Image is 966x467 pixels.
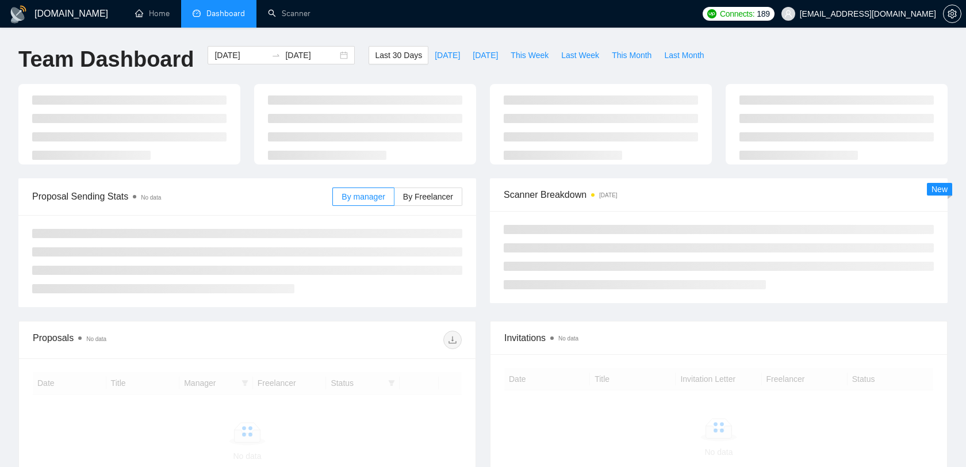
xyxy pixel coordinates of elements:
[428,46,466,64] button: [DATE]
[375,49,422,62] span: Last 30 Days
[271,51,281,60] span: swap-right
[599,192,617,198] time: [DATE]
[214,49,267,62] input: Start date
[658,46,710,64] button: Last Month
[931,185,948,194] span: New
[86,336,106,342] span: No data
[720,7,754,20] span: Connects:
[369,46,428,64] button: Last 30 Days
[504,46,555,64] button: This Week
[944,9,961,18] span: setting
[9,5,28,24] img: logo
[504,331,933,345] span: Invitations
[664,49,704,62] span: Last Month
[561,49,599,62] span: Last Week
[473,49,498,62] span: [DATE]
[784,10,792,18] span: user
[605,46,658,64] button: This Month
[268,9,310,18] a: searchScanner
[342,192,385,201] span: By manager
[612,49,651,62] span: This Month
[193,9,201,17] span: dashboard
[141,194,161,201] span: No data
[18,46,194,73] h1: Team Dashboard
[435,49,460,62] span: [DATE]
[32,189,332,204] span: Proposal Sending Stats
[285,49,338,62] input: End date
[403,192,453,201] span: By Freelancer
[707,9,716,18] img: upwork-logo.png
[271,51,281,60] span: to
[206,9,245,18] span: Dashboard
[135,9,170,18] a: homeHome
[558,335,578,342] span: No data
[943,9,961,18] a: setting
[555,46,605,64] button: Last Week
[943,5,961,23] button: setting
[466,46,504,64] button: [DATE]
[511,49,549,62] span: This Week
[504,187,934,202] span: Scanner Breakdown
[33,331,247,349] div: Proposals
[757,7,769,20] span: 189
